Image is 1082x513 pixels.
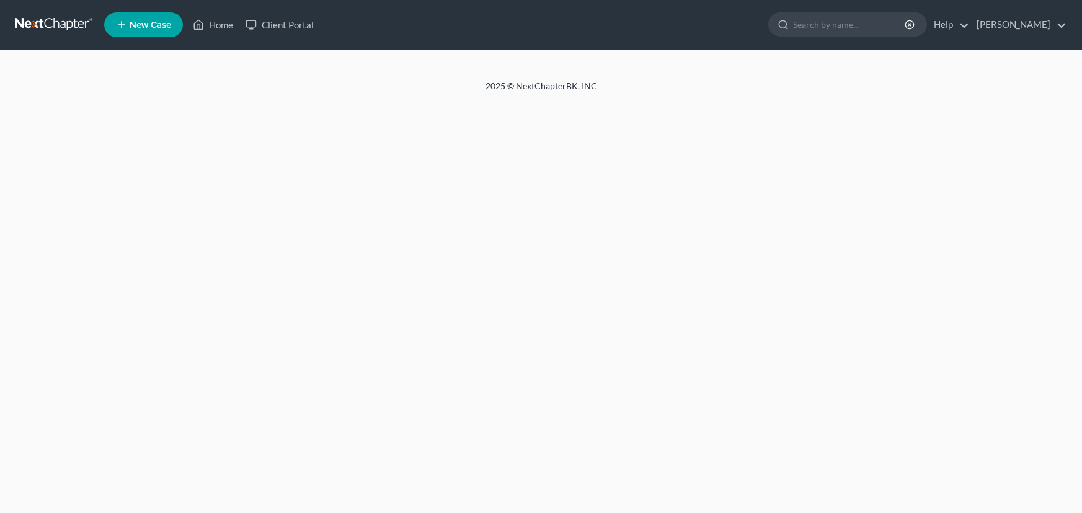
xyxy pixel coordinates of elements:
a: Home [187,14,239,36]
div: 2025 © NextChapterBK, INC [188,80,895,102]
a: Client Portal [239,14,320,36]
span: New Case [130,20,171,30]
a: [PERSON_NAME] [970,14,1066,36]
a: Help [928,14,969,36]
input: Search by name... [793,13,907,36]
